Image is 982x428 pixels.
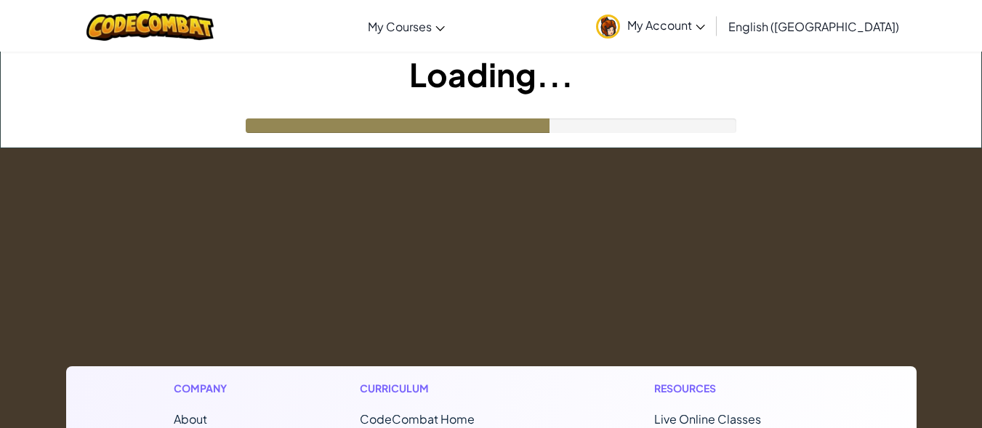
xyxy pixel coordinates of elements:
a: About [174,411,207,427]
span: English ([GEOGRAPHIC_DATA]) [728,19,899,34]
img: CodeCombat logo [86,11,214,41]
img: avatar [596,15,620,39]
h1: Company [174,381,241,396]
a: My Courses [361,7,452,46]
a: Live Online Classes [654,411,761,427]
a: English ([GEOGRAPHIC_DATA]) [721,7,906,46]
span: My Account [627,17,705,33]
a: My Account [589,3,712,49]
span: My Courses [368,19,432,34]
h1: Curriculum [360,381,536,396]
h1: Loading... [1,52,981,97]
span: CodeCombat Home [360,411,475,427]
h1: Resources [654,381,809,396]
